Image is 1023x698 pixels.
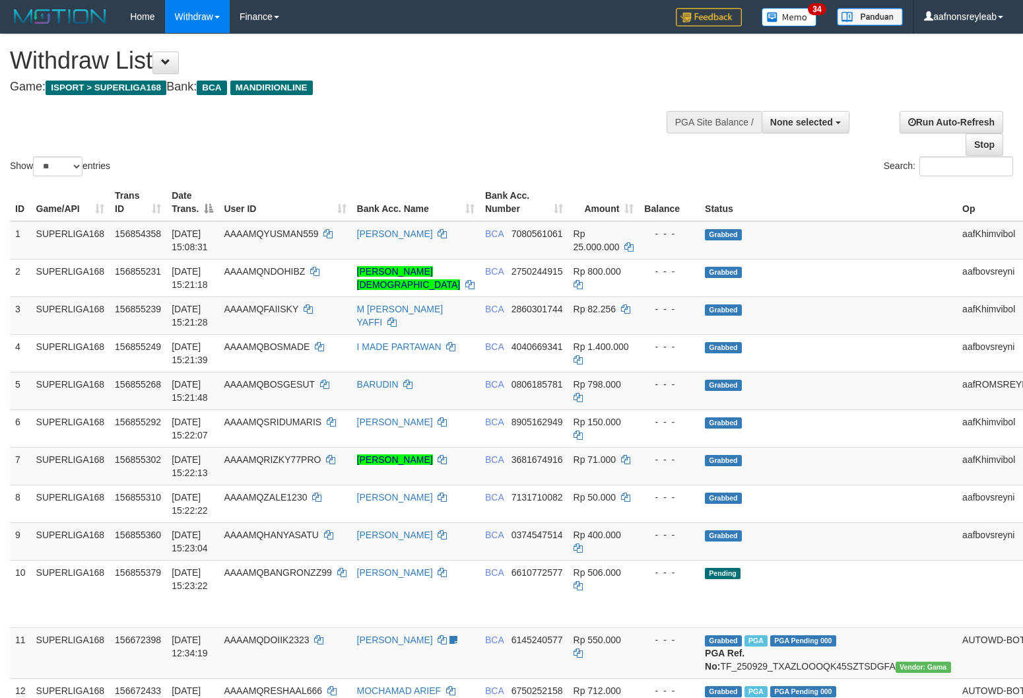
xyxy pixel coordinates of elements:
[224,341,310,352] span: AAAAMQBOSMADE
[837,8,903,26] img: panduan.png
[357,567,433,578] a: [PERSON_NAME]
[511,341,563,352] span: Copy 4040669341 to clipboard
[762,111,849,133] button: None selected
[172,379,208,403] span: [DATE] 15:21:48
[115,567,161,578] span: 156855379
[172,266,208,290] span: [DATE] 15:21:18
[115,635,161,645] span: 156672398
[966,133,1003,156] a: Stop
[644,491,694,504] div: - - -
[770,686,836,697] span: PGA Pending
[884,157,1013,176] label: Search:
[10,334,31,372] td: 4
[224,530,318,540] span: AAAAMQHANYASATU
[357,454,433,465] a: [PERSON_NAME]
[574,228,620,252] span: Rp 25.000.000
[705,455,742,466] span: Grabbed
[700,184,957,221] th: Status
[172,635,208,658] span: [DATE] 12:34:19
[705,648,744,672] b: PGA Ref. No:
[574,567,621,578] span: Rp 506.000
[10,447,31,485] td: 7
[197,81,226,95] span: BCA
[644,378,694,391] div: - - -
[744,686,768,697] span: Marked by aafsoycanthlai
[644,415,694,429] div: - - -
[511,266,563,277] span: Copy 2750244915 to clipboard
[574,304,616,314] span: Rp 82.256
[10,221,31,260] td: 1
[224,567,331,578] span: AAAAMQBANGRONZZ99
[31,259,110,297] td: SUPERLIGA168
[357,635,433,645] a: [PERSON_NAME]
[705,267,742,278] span: Grabbed
[10,485,31,522] td: 8
[224,379,314,390] span: AAAAMQBOSGESUT
[896,662,951,673] span: Vendor URL: https://trx31.1velocity.biz
[639,184,700,221] th: Balance
[31,184,110,221] th: Game/API: activate to sort column ascending
[115,685,161,696] span: 156672433
[511,567,563,578] span: Copy 6610772577 to clipboard
[166,184,218,221] th: Date Trans.: activate to sort column descending
[644,340,694,353] div: - - -
[511,685,563,696] span: Copy 6750252158 to clipboard
[485,530,504,540] span: BCA
[224,685,322,696] span: AAAAMQRESHAAL666
[705,380,742,391] span: Grabbed
[224,228,318,239] span: AAAAMQYUSMAN559
[10,560,31,627] td: 10
[10,522,31,560] td: 9
[172,492,208,516] span: [DATE] 15:22:22
[10,184,31,221] th: ID
[676,8,742,26] img: Feedback.jpg
[574,454,616,465] span: Rp 71.000
[705,304,742,316] span: Grabbed
[172,567,208,591] span: [DATE] 15:23:22
[31,372,110,409] td: SUPERLIGA168
[172,228,208,252] span: [DATE] 15:08:31
[224,454,321,465] span: AAAAMQRIZKY77PRO
[485,417,504,427] span: BCA
[115,530,161,540] span: 156855360
[667,111,762,133] div: PGA Site Balance /
[574,492,616,503] span: Rp 50.000
[10,372,31,409] td: 5
[31,409,110,447] td: SUPERLIGA168
[230,81,313,95] span: MANDIRIONLINE
[224,635,309,645] span: AAAAMQDOIIK2323
[485,635,504,645] span: BCA
[357,530,433,540] a: [PERSON_NAME]
[10,297,31,334] td: 3
[705,530,742,541] span: Grabbed
[31,627,110,678] td: SUPERLIGA168
[115,492,161,503] span: 156855310
[705,342,742,353] span: Grabbed
[31,334,110,372] td: SUPERLIGA168
[480,184,568,221] th: Bank Acc. Number: activate to sort column ascending
[31,221,110,260] td: SUPERLIGA168
[172,341,208,365] span: [DATE] 15:21:39
[31,522,110,560] td: SUPERLIGA168
[115,266,161,277] span: 156855231
[485,567,504,578] span: BCA
[33,157,82,176] select: Showentries
[172,417,208,440] span: [DATE] 15:22:07
[644,633,694,646] div: - - -
[224,266,305,277] span: AAAAMQNDOHIBZ
[644,265,694,278] div: - - -
[485,304,504,314] span: BCA
[31,485,110,522] td: SUPERLIGA168
[705,568,741,579] span: Pending
[700,627,957,678] td: TF_250929_TXAZLOOOQK45SZTSDGFA
[357,304,444,328] a: M [PERSON_NAME] YAFFI
[352,184,480,221] th: Bank Acc. Name: activate to sort column ascending
[644,566,694,579] div: - - -
[644,453,694,466] div: - - -
[511,635,563,645] span: Copy 6145240577 to clipboard
[357,417,433,427] a: [PERSON_NAME]
[10,627,31,678] td: 11
[574,417,621,427] span: Rp 150.000
[31,560,110,627] td: SUPERLIGA168
[218,184,351,221] th: User ID: activate to sort column ascending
